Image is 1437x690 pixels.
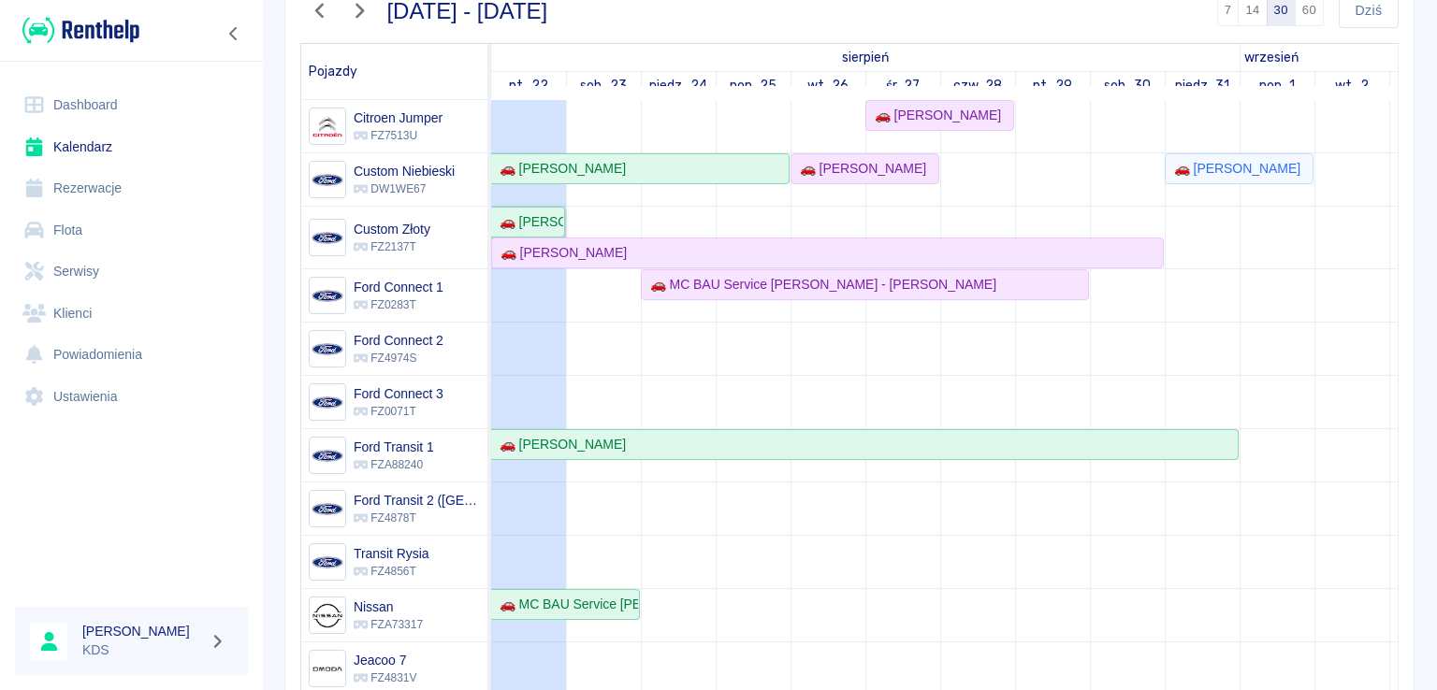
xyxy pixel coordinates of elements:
[15,251,248,293] a: Serwisy
[1099,72,1155,99] a: 30 sierpnia 2025
[354,544,429,563] h6: Transit Rysia
[220,22,248,46] button: Zwiń nawigację
[354,491,480,510] h6: Ford Transit 2 (Niemcy)
[1167,159,1300,179] div: 🚗 [PERSON_NAME]
[492,595,638,614] div: 🚗 MC BAU Service [PERSON_NAME] - [PERSON_NAME]
[354,296,443,313] p: FZ0283T
[312,440,342,471] img: Image
[1330,72,1373,99] a: 2 września 2025
[312,494,342,525] img: Image
[493,243,627,263] div: 🚗 [PERSON_NAME]
[312,280,342,311] img: Image
[15,209,248,252] a: Flota
[82,640,202,660] p: KDS
[354,510,480,526] p: FZ4878T
[312,111,342,142] img: Image
[354,331,443,350] h6: Ford Connect 2
[15,293,248,335] a: Klienci
[82,622,202,640] h6: [PERSON_NAME]
[354,220,430,238] h6: Custom Złoty
[1028,72,1077,99] a: 29 sierpnia 2025
[312,654,342,684] img: Image
[354,162,455,180] h6: Custom Niebieski
[312,387,342,418] img: Image
[504,72,553,99] a: 22 sierpnia 2025
[354,238,430,255] p: FZ2137T
[575,72,631,99] a: 23 sierpnia 2025
[354,350,443,367] p: FZ4974S
[354,669,416,686] p: FZ4831V
[645,72,712,99] a: 24 sierpnia 2025
[312,600,342,631] img: Image
[354,180,455,197] p: DW1WE67
[312,165,342,195] img: Image
[1241,44,1304,71] a: 1 września 2025
[867,106,1001,125] div: 🚗 [PERSON_NAME]
[803,72,854,99] a: 26 sierpnia 2025
[312,547,342,578] img: Image
[309,64,357,79] span: Pojazdy
[354,278,443,296] h6: Ford Connect 1
[492,435,626,454] div: 🚗 [PERSON_NAME]
[492,159,626,179] div: 🚗 [PERSON_NAME]
[792,159,926,179] div: 🚗 [PERSON_NAME]
[15,126,248,168] a: Kalendarz
[354,651,416,669] h6: Jeacoo 7
[354,456,434,473] p: FZA88240
[881,72,925,99] a: 27 sierpnia 2025
[15,84,248,126] a: Dashboard
[643,275,996,295] div: 🚗 MC BAU Service [PERSON_NAME] - [PERSON_NAME]
[354,597,423,616] h6: Nissan
[354,563,429,580] p: FZ4856T
[492,212,563,232] div: 🚗 [PERSON_NAME]
[1255,72,1300,99] a: 1 września 2025
[15,376,248,418] a: Ustawienia
[354,403,443,420] p: FZ0071T
[354,438,434,456] h6: Ford Transit 1
[837,44,893,71] a: 22 sierpnia 2025
[312,334,342,365] img: Image
[354,616,423,633] p: FZA73317
[354,108,443,127] h6: Citroen Jumper
[312,223,342,253] img: Image
[1170,72,1235,99] a: 31 sierpnia 2025
[22,15,139,46] img: Renthelp logo
[725,72,782,99] a: 25 sierpnia 2025
[15,167,248,209] a: Rezerwacje
[354,127,443,144] p: FZ7513U
[354,384,443,403] h6: Ford Connect 3
[949,72,1008,99] a: 28 sierpnia 2025
[15,334,248,376] a: Powiadomienia
[15,15,139,46] a: Renthelp logo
